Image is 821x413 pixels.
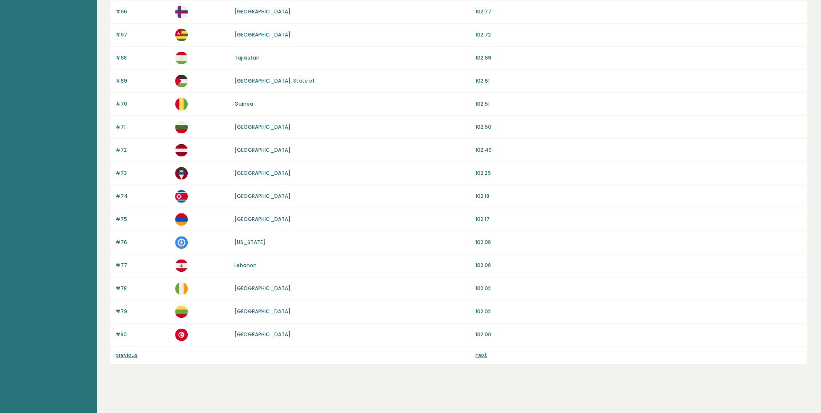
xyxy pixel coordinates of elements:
[115,8,170,16] p: #66
[175,98,188,110] img: gn.svg
[115,216,170,223] p: #75
[475,192,802,200] p: 102.18
[115,239,170,246] p: #76
[175,282,188,295] img: ie.svg
[234,169,291,177] a: [GEOGRAPHIC_DATA]
[175,167,188,179] img: ag.svg
[175,328,188,341] img: tn.svg
[475,285,802,292] p: 102.02
[175,5,188,18] img: fo.svg
[115,146,170,154] p: #72
[475,216,802,223] p: 102.17
[234,192,291,200] a: [GEOGRAPHIC_DATA]
[115,192,170,200] p: #74
[115,262,170,269] p: #77
[175,259,188,272] img: lb.svg
[475,308,802,315] p: 102.02
[115,123,170,131] p: #71
[475,8,802,16] p: 102.77
[475,351,487,358] a: next
[115,351,138,358] a: previous
[234,285,291,292] a: [GEOGRAPHIC_DATA]
[115,31,170,39] p: #67
[115,77,170,85] p: #69
[475,239,802,246] p: 102.08
[115,54,170,62] p: #68
[475,331,802,338] p: 102.00
[234,123,291,130] a: [GEOGRAPHIC_DATA]
[115,308,170,315] p: #79
[175,75,188,87] img: ps.svg
[234,308,291,315] a: [GEOGRAPHIC_DATA]
[475,262,802,269] p: 102.08
[234,239,265,246] a: [US_STATE]
[175,236,188,249] img: mp.svg
[234,54,260,61] a: Tajikistan
[175,213,188,226] img: am.svg
[234,262,257,269] a: Lebanon
[475,77,802,85] p: 102.61
[475,54,802,62] p: 102.69
[234,146,291,153] a: [GEOGRAPHIC_DATA]
[115,331,170,338] p: #80
[234,331,291,338] a: [GEOGRAPHIC_DATA]
[175,121,188,133] img: bg.svg
[175,305,188,318] img: lt.svg
[234,8,291,15] a: [GEOGRAPHIC_DATA]
[475,31,802,39] p: 102.72
[475,169,802,177] p: 102.25
[115,285,170,292] p: #78
[234,100,253,107] a: Guinea
[234,216,291,223] a: [GEOGRAPHIC_DATA]
[475,146,802,154] p: 102.49
[175,144,188,156] img: lv.svg
[175,52,188,64] img: tj.svg
[175,29,188,41] img: tg.svg
[475,123,802,131] p: 102.50
[234,77,315,84] a: [GEOGRAPHIC_DATA], State of
[115,100,170,108] p: #70
[475,100,802,108] p: 102.51
[115,169,170,177] p: #73
[234,31,291,38] a: [GEOGRAPHIC_DATA]
[175,190,188,203] img: kp.svg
